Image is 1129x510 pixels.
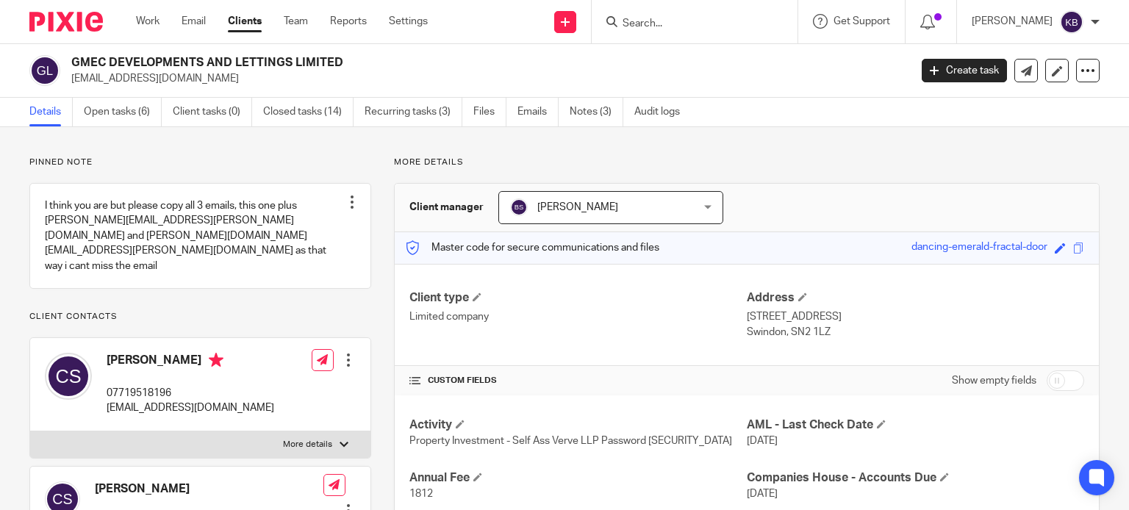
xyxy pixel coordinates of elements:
[747,489,778,499] span: [DATE]
[95,481,323,497] h4: [PERSON_NAME]
[409,200,484,215] h3: Client manager
[209,353,223,367] i: Primary
[263,98,354,126] a: Closed tasks (14)
[834,16,890,26] span: Get Support
[409,290,747,306] h4: Client type
[537,202,618,212] span: [PERSON_NAME]
[747,290,1084,306] h4: Address
[1060,10,1083,34] img: svg%3E
[71,71,900,86] p: [EMAIL_ADDRESS][DOMAIN_NAME]
[29,12,103,32] img: Pixie
[84,98,162,126] a: Open tasks (6)
[29,311,371,323] p: Client contacts
[747,325,1084,340] p: Swindon, SN2 1LZ
[107,401,274,415] p: [EMAIL_ADDRESS][DOMAIN_NAME]
[182,14,206,29] a: Email
[747,417,1084,433] h4: AML - Last Check Date
[173,98,252,126] a: Client tasks (0)
[29,157,371,168] p: Pinned note
[747,309,1084,324] p: [STREET_ADDRESS]
[136,14,160,29] a: Work
[409,436,732,446] span: Property Investment - Self Ass Verve LLP Password [SECURITY_DATA]
[283,439,332,450] p: More details
[409,375,747,387] h4: CUSTOM FIELDS
[972,14,1053,29] p: [PERSON_NAME]
[284,14,308,29] a: Team
[952,373,1036,388] label: Show empty fields
[107,353,274,371] h4: [PERSON_NAME]
[409,309,747,324] p: Limited company
[409,417,747,433] h4: Activity
[621,18,753,31] input: Search
[389,14,428,29] a: Settings
[570,98,623,126] a: Notes (3)
[510,198,528,216] img: svg%3E
[365,98,462,126] a: Recurring tasks (3)
[107,386,274,401] p: 07719518196
[634,98,691,126] a: Audit logs
[409,470,747,486] h4: Annual Fee
[473,98,506,126] a: Files
[911,240,1047,256] div: dancing-emerald-fractal-door
[29,98,73,126] a: Details
[29,55,60,86] img: svg%3E
[747,470,1084,486] h4: Companies House - Accounts Due
[406,240,659,255] p: Master code for secure communications and files
[228,14,262,29] a: Clients
[517,98,559,126] a: Emails
[409,489,433,499] span: 1812
[71,55,734,71] h2: GMEC DEVELOPMENTS AND LETTINGS LIMITED
[45,353,92,400] img: svg%3E
[922,59,1007,82] a: Create task
[394,157,1100,168] p: More details
[330,14,367,29] a: Reports
[747,436,778,446] span: [DATE]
